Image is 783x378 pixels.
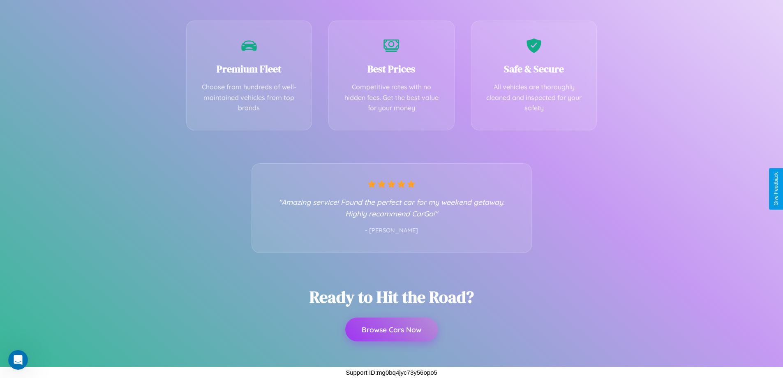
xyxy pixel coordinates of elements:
[199,62,300,76] h3: Premium Fleet
[345,318,438,341] button: Browse Cars Now
[341,82,442,114] p: Competitive rates with no hidden fees. Get the best value for your money
[310,286,474,308] h2: Ready to Hit the Road?
[268,225,515,236] p: - [PERSON_NAME]
[268,196,515,219] p: "Amazing service! Found the perfect car for my weekend getaway. Highly recommend CarGo!"
[346,367,437,378] p: Support ID: mg0bq4jyc73y56opo5
[8,350,28,370] iframe: Intercom live chat
[484,82,584,114] p: All vehicles are thoroughly cleaned and inspected for your safety
[773,172,779,206] div: Give Feedback
[199,82,300,114] p: Choose from hundreds of well-maintained vehicles from top brands
[484,62,584,76] h3: Safe & Secure
[341,62,442,76] h3: Best Prices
